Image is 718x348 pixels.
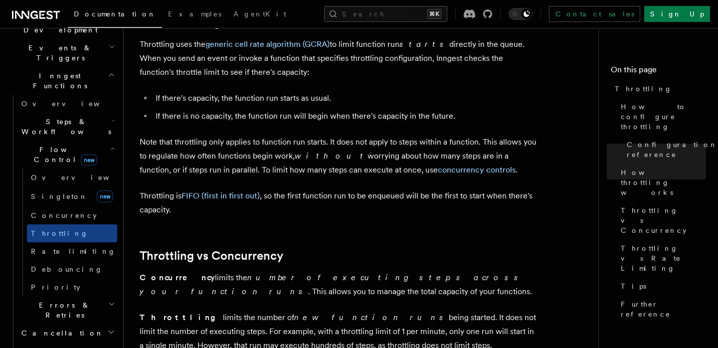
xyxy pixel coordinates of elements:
a: Throttling [611,80,706,98]
span: Overview [31,174,134,181]
span: Configuration reference [627,140,718,160]
button: Errors & Retries [17,296,117,324]
p: limits the . This allows you to manage the total capacity of your functions. [140,271,538,299]
a: Priority [27,278,117,296]
a: How to configure throttling [617,98,706,136]
span: Throttling [615,84,672,94]
span: Examples [168,10,221,18]
a: FIFO (first in first out) [181,191,260,200]
button: Steps & Workflows [17,113,117,141]
a: How throttling works [617,164,706,201]
a: Rate limiting [27,242,117,260]
kbd: ⌘K [427,9,441,19]
em: number of executing steps across your function runs [140,273,524,296]
button: Inngest Functions [8,67,117,95]
button: Cancellation [17,324,117,342]
a: Configuration reference [623,136,706,164]
span: Steps & Workflows [17,117,111,137]
a: Tips [617,277,706,295]
span: Events & Triggers [8,43,109,63]
strong: Concurrency [140,273,215,282]
span: Throttling vs Concurrency [621,205,706,235]
a: concurrency controls [438,165,516,174]
span: Priority [31,283,80,291]
span: Inngest Functions [8,71,108,91]
a: Sign Up [644,6,710,22]
p: Throttling uses the to limit function run directly in the queue. When you send an event or invoke... [140,37,538,79]
strong: Throttling [140,313,223,322]
h4: On this page [611,64,706,80]
p: Note that throttling only applies to function run starts. It does not apply to steps within a fun... [140,135,538,177]
a: Singletonnew [27,186,117,206]
button: Events & Triggers [8,39,117,67]
a: Further reference [617,295,706,323]
em: without [295,151,367,161]
span: Further reference [621,299,706,319]
span: new [81,155,97,166]
span: Debouncing [31,265,103,273]
a: Documentation [68,3,162,28]
span: Concurrency [31,211,97,219]
a: generic cell rate algorithm (GCRA) [205,39,330,49]
a: Concurrency [27,206,117,224]
button: Search...⌘K [324,6,447,22]
em: new function runs [294,313,449,322]
span: Singleton [31,192,88,200]
a: AgentKit [227,3,292,27]
span: Tips [621,281,646,291]
p: Throttling is , so the first function run to be enqueued will be the first to start when there's ... [140,189,538,217]
a: Throttling [27,224,117,242]
a: Debouncing [27,260,117,278]
span: AgentKit [233,10,286,18]
a: Overview [17,95,117,113]
a: Throttling vs Concurrency [617,201,706,239]
a: Examples [162,3,227,27]
li: If there is no capacity, the function run will begin when there's capacity in the future. [153,109,538,123]
span: Flow Control [17,145,110,165]
span: Throttling vs Rate Limiting [621,243,706,273]
span: How throttling works [621,168,706,197]
span: How to configure throttling [621,102,706,132]
a: Overview [27,169,117,186]
span: Rate limiting [31,247,116,255]
div: Flow Controlnew [17,169,117,296]
button: Toggle dark mode [509,8,533,20]
span: Documentation [74,10,156,18]
span: Errors & Retries [17,300,108,320]
em: starts [399,39,449,49]
li: If there's capacity, the function run starts as usual. [153,91,538,105]
span: Overview [21,100,124,108]
span: Throttling [31,229,88,237]
span: Cancellation [17,328,104,338]
a: Contact sales [549,6,640,22]
button: Flow Controlnew [17,141,117,169]
a: Throttling vs Concurrency [140,249,283,263]
span: new [97,190,113,202]
a: Throttling vs Rate Limiting [617,239,706,277]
